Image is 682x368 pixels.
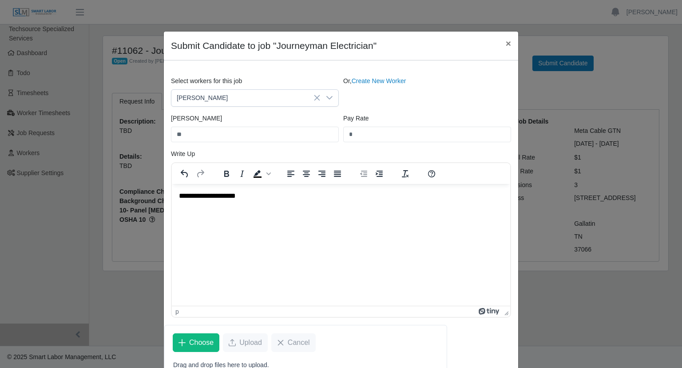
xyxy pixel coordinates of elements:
[271,333,316,352] button: Cancel
[283,168,298,180] button: Align left
[193,168,208,180] button: Redo
[171,149,195,159] label: Write Up
[372,168,387,180] button: Increase indent
[173,333,219,352] button: Choose
[479,308,501,315] a: Powered by Tiny
[356,168,371,180] button: Decrease indent
[175,308,179,315] div: p
[288,337,310,348] span: Cancel
[239,337,262,348] span: Upload
[343,114,369,123] label: Pay Rate
[314,168,329,180] button: Align right
[171,39,377,53] h4: Submit Candidate to job "Journeyman Electrician"
[499,32,518,55] button: Close
[424,168,439,180] button: Help
[341,76,513,107] div: Or,
[501,306,510,317] div: Press the Up and Down arrow keys to resize the editor.
[171,114,222,123] label: [PERSON_NAME]
[250,168,272,180] div: Background color Black
[330,168,345,180] button: Justify
[171,76,242,86] label: Select workers for this job
[219,168,234,180] button: Bold
[172,184,510,306] iframe: Rich Text Area
[171,90,321,106] span: Victor Martorell
[506,38,511,48] span: ×
[299,168,314,180] button: Align center
[352,77,406,84] a: Create New Worker
[189,337,214,348] span: Choose
[398,168,413,180] button: Clear formatting
[177,168,192,180] button: Undo
[223,333,268,352] button: Upload
[234,168,250,180] button: Italic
